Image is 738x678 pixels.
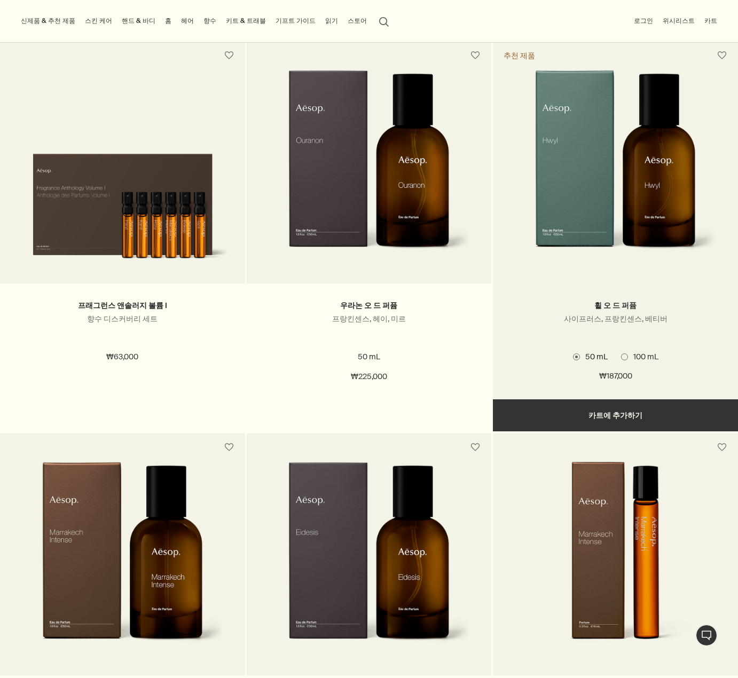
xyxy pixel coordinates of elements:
a: 기프트 가이드 [273,14,318,28]
span: ₩187,000 [599,370,632,383]
a: 스킨 케어 [83,14,114,28]
a: 위시리스트 [661,14,697,28]
img: Hwyl Eau de Parfum in amber glass bottle with outer carton [514,70,717,267]
a: Hwyl Eau de Parfum in amber glass bottle with outer carton [493,70,738,283]
a: 프래그런스 앤솔러지 볼륨 I [78,301,167,311]
a: 휠 오 드 퍼퓸 [594,301,637,311]
a: 우라논 오 드 퍼퓸 [340,301,397,311]
button: 1:1 채팅 상담 [696,625,717,646]
p: 향수 디스커버리 세트 [16,314,229,324]
img: Eidesis Eau de Parfum in amber glass bottle with outer carton [268,462,470,659]
span: ₩225,000 [351,370,387,383]
a: 홈 [163,14,174,28]
span: 100 mL [628,352,658,361]
img: 상자 패키징과 나란히 놓인 우라논 오 드 퍼퓸 갈색병 [268,70,470,267]
button: 위시리스트에 담기 [466,46,485,65]
p: 프랑킨센스, 헤이, 미르 [263,314,476,324]
button: 신제품 & 추천 제품 [19,14,77,28]
button: 로그인 [632,14,655,28]
button: 검색창 열기 [374,11,394,31]
button: 위시리스트에 담기 [219,46,239,65]
button: 위시리스트에 담기 [712,46,732,65]
a: 헤어 [179,14,196,28]
a: Eidesis Eau de Parfum in amber glass bottle with outer carton [247,462,492,675]
img: 장식적인 슬리브가 있는 종이 상자에 담긴 여섯 가지 향수 바이얼. [16,138,229,267]
img: Marrakech Intense Eau de Parfum in amber glass bottle with outer carton [21,462,224,659]
a: 읽기 [323,14,340,28]
button: 위시리스트에 담기 [219,438,239,457]
a: 향수 [201,14,218,28]
button: 스토어 [346,14,369,28]
button: 카트에 추가하기 - ₩187,000 [493,399,738,431]
button: 위시리스트에 담기 [712,438,732,457]
a: 핸드 & 바디 [120,14,158,28]
span: ₩63,000 [106,351,138,364]
span: 50 mL [580,352,608,361]
img: Marrakech Intense Parfum in amber glass bottle with outer carton [514,462,717,659]
a: Marrakech Intense Parfum in amber glass bottle with outer carton [493,462,738,675]
p: 사이프러스, 프랑킨센스, 베티버 [509,314,722,324]
a: 상자 패키징과 나란히 놓인 우라논 오 드 퍼퓸 갈색병 [247,70,492,283]
div: 추천 제품 [504,51,535,61]
button: 위시리스트에 담기 [466,438,485,457]
button: 카트 [702,14,719,28]
a: 키트 & 트래블 [224,14,268,28]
